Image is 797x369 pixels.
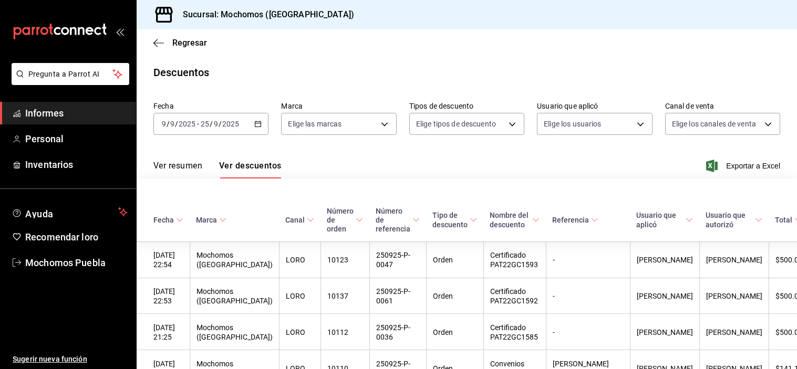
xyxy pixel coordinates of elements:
input: -- [170,120,175,128]
font: Certificado PAT22GC1592 [490,287,538,305]
font: - [197,120,199,128]
font: Mochomos ([GEOGRAPHIC_DATA]) [196,287,273,305]
font: [PERSON_NAME] [706,328,762,336]
font: - [553,256,555,265]
font: Regresar [172,38,207,48]
input: -- [161,120,167,128]
font: 10137 [327,292,348,300]
font: Descuentos [153,66,209,79]
font: LORO [286,292,305,300]
font: Número de orden [327,207,354,234]
font: / [210,120,213,128]
font: [PERSON_NAME] [637,328,693,336]
font: Mochomos ([GEOGRAPHIC_DATA]) [196,323,273,341]
font: 250925-P-0047 [376,251,410,269]
font: [DATE] 21:25 [153,323,175,341]
font: Tipos de descuento [409,102,473,110]
font: Elige las marcas [288,120,341,128]
font: [DATE] 22:54 [153,251,175,269]
font: [PERSON_NAME] [706,256,762,265]
span: Tipo de descuento [432,210,477,229]
font: [DATE] 22:53 [153,287,175,305]
font: Exportar a Excel [726,162,780,170]
font: Orden [433,328,453,336]
font: Número de referencia [376,207,410,234]
font: Canal de venta [665,102,715,110]
font: Usuario que aplicó [537,102,598,110]
font: Ver descuentos [219,161,281,171]
font: Certificado PAT22GC1593 [490,251,538,269]
font: Orden [433,292,453,300]
font: Elige los canales de venta [672,120,756,128]
font: Marca [196,216,217,225]
font: [PERSON_NAME] [637,292,693,300]
button: Exportar a Excel [708,160,780,172]
span: Nombre del descuento [490,210,540,229]
font: Ver resumen [153,161,202,171]
font: Elige tipos de descuento [416,120,496,128]
button: Regresar [153,38,207,48]
input: ---- [222,120,240,128]
font: Sugerir nueva función [13,355,87,363]
span: Canal [285,215,314,224]
font: - [553,328,555,336]
font: Fecha [153,216,174,225]
font: Ayuda [25,208,54,219]
font: LORO [286,328,305,336]
font: 250925-P-0061 [376,287,410,305]
span: Número de orden [327,206,363,234]
font: Mochomos Puebla [25,257,106,268]
a: Pregunta a Parrot AI [7,76,129,87]
font: Elige los usuarios [544,120,601,128]
font: 250925-P-0036 [376,323,410,341]
span: Usuario que aplicó [636,210,693,229]
font: Certificado PAT22GC1585 [490,323,538,341]
font: - [553,292,555,300]
font: / [175,120,178,128]
font: Recomendar loro [25,231,98,243]
font: Usuario que autorizó [706,212,746,229]
span: Referencia [552,215,598,224]
font: Informes [25,108,64,119]
font: 10112 [327,328,348,336]
font: Tipo de descuento [432,212,468,229]
font: / [167,120,170,128]
font: Sucursal: Mochomos ([GEOGRAPHIC_DATA]) [183,9,354,19]
font: Usuario que aplicó [636,212,676,229]
font: Mochomos ([GEOGRAPHIC_DATA]) [196,251,273,269]
font: [PERSON_NAME] [637,256,693,265]
font: Fecha [153,102,174,110]
input: ---- [178,120,196,128]
font: 10123 [327,256,348,265]
font: Nombre del descuento [490,212,529,229]
button: abrir_cajón_menú [116,27,124,36]
font: Pregunta a Parrot AI [28,70,100,78]
font: Canal [285,216,305,225]
font: Referencia [552,216,589,225]
input: -- [213,120,219,128]
span: Marca [196,215,226,224]
font: Personal [25,133,64,144]
input: -- [200,120,210,128]
button: Pregunta a Parrot AI [12,63,129,85]
font: / [219,120,222,128]
span: Usuario que autorizó [706,210,762,229]
span: Fecha [153,215,183,224]
font: Marca [281,102,303,110]
div: pestañas de navegación [153,160,281,178]
span: Número de referencia [376,206,420,234]
font: LORO [286,256,305,265]
font: Orden [433,256,453,265]
font: Inventarios [25,159,73,170]
font: [PERSON_NAME] [706,292,762,300]
font: Total [775,216,792,225]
